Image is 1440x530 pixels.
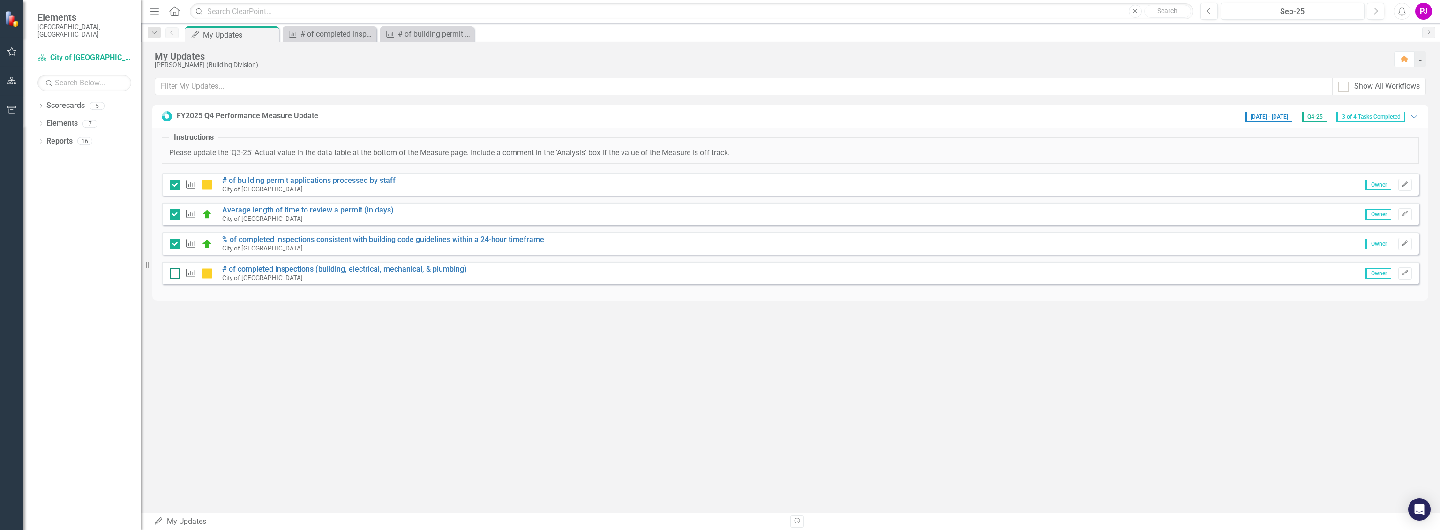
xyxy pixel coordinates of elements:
small: City of [GEOGRAPHIC_DATA] [222,185,303,193]
button: Search [1144,5,1191,18]
div: # of building permit applications processed by staff [398,28,472,40]
a: # of building permit applications processed by staff [222,176,396,185]
a: Reports [46,136,73,147]
small: City of [GEOGRAPHIC_DATA] [222,244,303,252]
span: Owner [1365,239,1391,249]
img: In Progress [202,179,213,190]
img: On Track (80% or higher) [202,238,213,250]
div: # of completed inspections (building, electrical, mechanical, & plumbing) [300,28,374,40]
button: Sep-25 [1221,3,1365,20]
small: City of [GEOGRAPHIC_DATA] [222,215,303,222]
div: My Updates [154,516,783,527]
span: [DATE] - [DATE] [1245,112,1292,122]
a: % of completed inspections consistent with building code guidelines within a 24-hour timeframe [222,235,544,244]
div: Open Intercom Messenger [1408,498,1431,521]
div: FY2025 Q4 Performance Measure Update [177,111,318,121]
span: Owner [1365,268,1391,279]
a: Scorecards [46,100,85,111]
div: Sep-25 [1224,6,1361,17]
input: Search ClearPoint... [190,3,1193,20]
span: Search [1157,7,1177,15]
div: My Updates [155,51,1385,61]
input: Filter My Updates... [155,78,1333,95]
div: 7 [82,120,97,128]
button: PJ [1415,3,1432,20]
img: ClearPoint Strategy [5,11,21,27]
div: 5 [90,102,105,110]
a: # of building permit applications processed by staff [382,28,472,40]
span: Q4-25 [1302,112,1327,122]
div: My Updates [203,29,277,41]
span: Elements [37,12,131,23]
a: City of [GEOGRAPHIC_DATA] [37,53,131,63]
img: In Progress [202,268,213,279]
div: 16 [77,137,92,145]
img: On Track (80% or higher) [202,209,213,220]
legend: Instructions [169,132,218,143]
a: Average length of time to review a permit (in days) [222,205,394,214]
a: # of completed inspections (building, electrical, mechanical, & plumbing) [285,28,374,40]
a: Elements [46,118,78,129]
div: [PERSON_NAME] (Building Division) [155,61,1385,68]
span: Owner [1365,180,1391,190]
span: 3 of 4 Tasks Completed [1336,112,1405,122]
p: Please update the 'Q3-25' Actual value in the data table at the bottom of the Measure page. Inclu... [169,148,1411,159]
input: Search Below... [37,75,131,91]
small: City of [GEOGRAPHIC_DATA] [222,274,303,281]
a: # of completed inspections (building, electrical, mechanical, & plumbing) [222,265,467,273]
div: Show All Workflows [1354,81,1420,92]
span: Owner [1365,209,1391,220]
small: [GEOGRAPHIC_DATA], [GEOGRAPHIC_DATA] [37,23,131,38]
